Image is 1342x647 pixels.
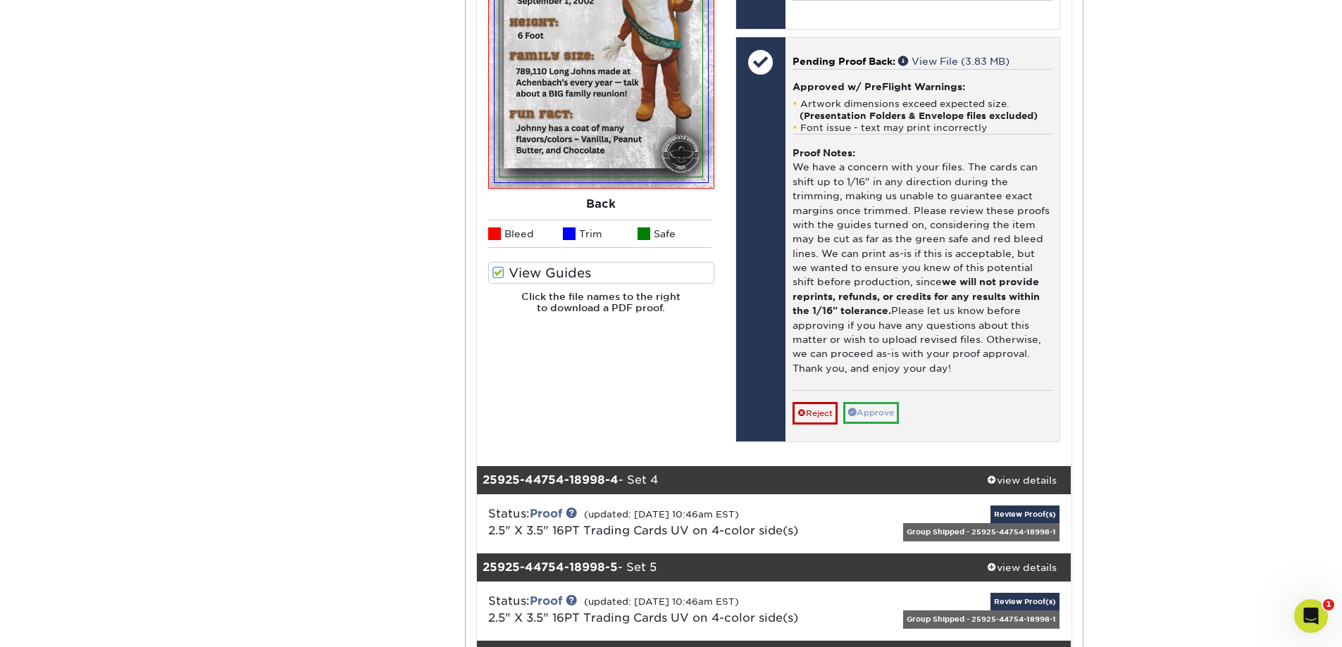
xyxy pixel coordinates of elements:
[972,466,1071,494] a: view details
[793,122,1052,134] li: Font issue - text may print incorrectly
[800,111,1038,121] strong: (Presentation Folders & Envelope files excluded)
[483,473,619,486] strong: 25925-44754-18998-4
[793,98,1052,122] li: Artwork dimensions exceed expected size.
[903,610,1060,628] div: Group Shipped - 25925-44754-18998-1
[1294,599,1328,633] iframe: Intercom live chat
[563,220,638,248] li: Trim
[488,524,798,537] a: 2.5" X 3.5" 16PT Trading Cards UV on 4-color side(s)
[793,147,855,158] strong: Proof Notes:
[477,466,972,494] div: - Set 4
[584,596,739,607] small: (updated: [DATE] 10:46am EST)
[530,594,562,608] a: Proof
[488,291,714,325] h6: Click the file names to the right to download a PDF proof.
[843,402,899,424] a: Approve
[488,611,798,624] a: 2.5" X 3.5" 16PT Trading Cards UV on 4-color side(s)
[478,593,873,627] div: Status:
[972,553,1071,582] a: view details
[530,507,562,520] a: Proof
[793,56,895,67] span: Pending Proof Back:
[903,523,1060,541] div: Group Shipped - 25925-44754-18998-1
[972,473,1071,487] div: view details
[1323,599,1334,610] span: 1
[488,220,563,248] li: Bleed
[793,134,1052,390] div: We have a concern with your files. The cards can shift up to 1/16" in any direction during the tr...
[638,220,712,248] li: Safe
[990,505,1060,523] a: Review Proof(s)
[483,560,618,574] strong: 25925-44754-18998-5
[793,276,1040,316] b: we will not provide reprints, refunds, or credits for any results within the 1/16" tolerance.
[584,509,739,520] small: (updated: [DATE] 10:46am EST)
[972,560,1071,574] div: view details
[793,402,838,425] a: Reject
[990,593,1060,610] a: Review Proof(s)
[478,505,873,539] div: Status:
[793,81,1052,92] h4: Approved w/ PreFlight Warnings:
[488,189,714,220] div: Back
[477,553,972,582] div: - Set 5
[898,56,1009,67] a: View File (3.83 MB)
[488,262,714,284] label: View Guides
